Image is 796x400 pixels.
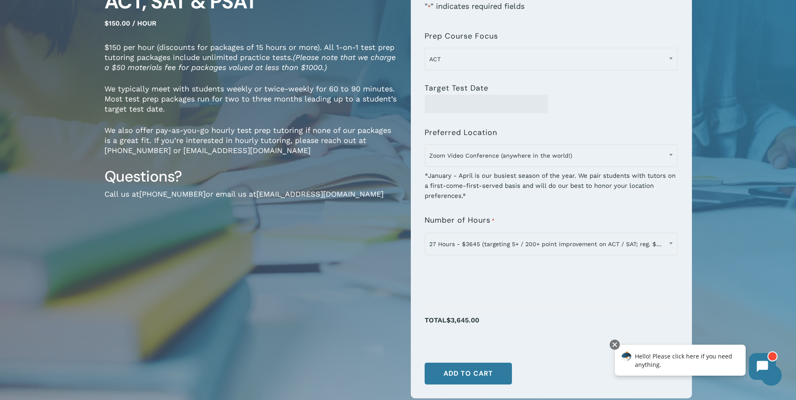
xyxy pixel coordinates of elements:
label: Preferred Location [425,128,497,137]
p: Call us at or email us at [104,189,398,210]
span: 27 Hours - $3645 (targeting 5+ / 200+ point improvement on ACT / SAT; reg. $4050) [425,235,677,253]
p: " " indicates required fields [425,1,678,23]
span: Zoom Video Conference (anywhere in the world!) [425,147,677,164]
button: Add to cart [425,363,512,384]
p: Total [425,314,678,335]
span: 27 Hours - $3645 (targeting 5+ / 200+ point improvement on ACT / SAT; reg. $4050) [425,233,678,255]
iframe: Chatbot [606,338,784,388]
span: ACT [425,48,678,70]
p: $150 per hour (discounts for packages of 15 hours or more). All 1-on-1 test prep tutoring package... [104,42,398,84]
h3: Questions? [104,167,398,186]
iframe: reCAPTCHA [425,260,552,293]
div: *January - April is our busiest season of the year. We pair students with tutors on a first-come-... [425,165,678,201]
a: [PHONE_NUMBER] [139,190,206,198]
label: Target Test Date [425,84,488,92]
a: [EMAIL_ADDRESS][DOMAIN_NAME] [256,190,384,198]
span: $150.00 / hour [104,19,157,27]
span: $3,645.00 [446,316,479,324]
label: Prep Course Focus [425,32,498,40]
p: We also offer pay-as-you-go hourly test prep tutoring if none of our packages is a great fit. If ... [104,125,398,167]
p: We typically meet with students weekly or twice-weekly for 60 to 90 minutes. Most test prep packa... [104,84,398,125]
span: Zoom Video Conference (anywhere in the world!) [425,144,678,167]
label: Number of Hours [425,216,495,225]
span: ACT [425,50,677,68]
